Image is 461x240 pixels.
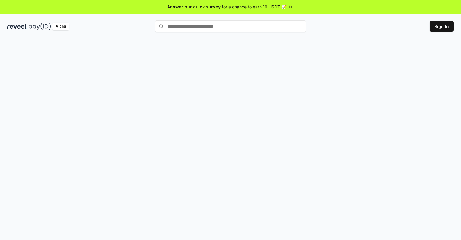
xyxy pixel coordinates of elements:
[430,21,454,32] button: Sign In
[167,4,221,10] span: Answer our quick survey
[52,23,69,30] div: Alpha
[222,4,286,10] span: for a chance to earn 10 USDT 📝
[7,23,27,30] img: reveel_dark
[29,23,51,30] img: pay_id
